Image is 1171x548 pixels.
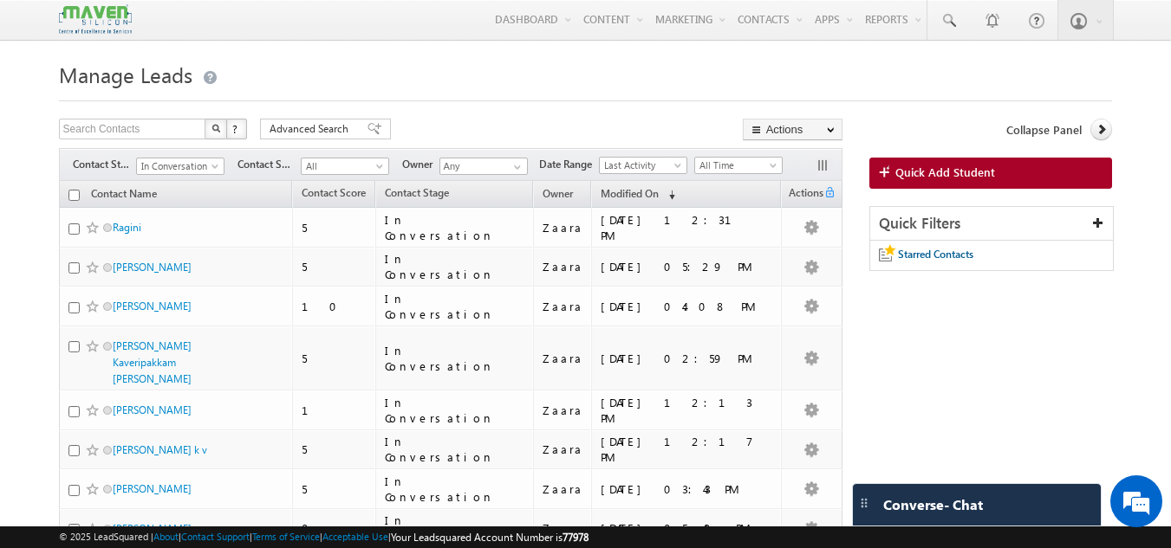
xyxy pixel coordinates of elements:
[592,184,684,206] a: Modified On (sorted descending)
[439,158,528,175] input: Type to Search
[543,299,583,314] div: Zaara
[376,184,458,206] a: Contact Stage
[113,403,192,416] a: [PERSON_NAME]
[302,351,368,366] div: 5
[270,121,354,137] span: Advanced Search
[782,184,823,206] span: Actions
[302,403,368,418] div: 1
[504,158,526,176] a: Show All Items
[59,529,589,545] span: © 2025 LeadSquared | | | | |
[113,443,207,456] a: [PERSON_NAME] k v
[385,395,525,426] div: In Conversation
[73,157,136,172] span: Contact Stage
[302,299,368,314] div: 10
[237,157,301,172] span: Contact Source
[601,351,773,366] div: [DATE] 02:59 PM
[302,442,368,457] div: 5
[543,403,583,418] div: Zaara
[391,531,589,544] span: Your Leadsquared Account Number is
[293,184,374,206] a: Contact Score
[743,119,842,140] button: Actions
[601,187,659,200] span: Modified On
[601,481,773,497] div: [DATE] 03:43 PM
[302,220,368,235] div: 5
[301,158,389,175] a: All
[226,119,247,139] button: ?
[601,212,773,243] div: [DATE] 12:31 PM
[898,248,973,261] span: Starred Contacts
[543,520,583,536] div: Zaara
[563,531,589,544] span: 77978
[113,482,192,495] a: [PERSON_NAME]
[543,187,573,200] span: Owner
[302,520,368,536] div: 0
[543,220,583,235] div: Zaara
[601,434,773,465] div: [DATE] 12:17 PM
[543,442,583,457] div: Zaara
[385,343,525,374] div: In Conversation
[113,261,192,274] a: [PERSON_NAME]
[869,158,1113,189] a: Quick Add Student
[113,522,192,535] a: [PERSON_NAME]
[695,158,777,173] span: All Time
[59,61,192,88] span: Manage Leads
[1006,122,1082,138] span: Collapse Panel
[543,481,583,497] div: Zaara
[599,157,687,174] a: Last Activity
[385,474,525,505] div: In Conversation
[302,259,368,274] div: 5
[385,251,525,282] div: In Conversation
[385,434,525,465] div: In Conversation
[181,531,250,542] a: Contact Support
[539,157,599,172] span: Date Range
[137,158,219,174] span: In Conversation
[136,158,224,175] a: In Conversation
[113,300,192,313] a: [PERSON_NAME]
[694,157,783,174] a: All Time
[322,531,388,542] a: Acceptable Use
[543,259,583,274] div: Zaara
[302,158,384,174] span: All
[543,351,583,366] div: Zaara
[601,299,773,314] div: [DATE] 04:08 PM
[385,212,525,243] div: In Conversation
[302,481,368,497] div: 5
[113,221,141,234] a: Ragini
[385,513,525,544] div: In Conversation
[870,207,1114,241] div: Quick Filters
[385,291,525,322] div: In Conversation
[252,531,320,542] a: Terms of Service
[601,259,773,274] div: [DATE] 05:29 PM
[232,121,240,136] span: ?
[601,520,773,536] div: [DATE] 05:40 PM
[883,497,983,513] span: Converse - Chat
[600,158,682,173] span: Last Activity
[68,190,80,201] input: Check all records
[402,157,439,172] span: Owner
[857,496,871,510] img: carter-drag
[59,4,132,35] img: Custom Logo
[153,531,179,542] a: About
[302,186,366,199] span: Contact Score
[661,188,675,202] span: (sorted descending)
[895,164,995,180] span: Quick Add Student
[82,184,166,207] a: Contact Name
[211,124,220,132] img: Search
[601,395,773,426] div: [DATE] 12:13 PM
[113,339,192,385] a: [PERSON_NAME] Kaveripakkam [PERSON_NAME]
[385,186,449,199] span: Contact Stage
